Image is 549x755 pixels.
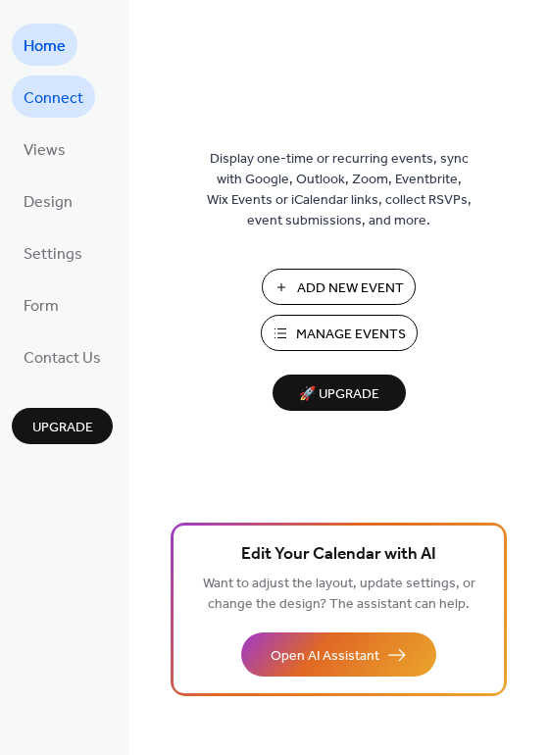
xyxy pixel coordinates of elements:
[12,24,77,66] a: Home
[24,187,73,218] span: Design
[12,127,77,170] a: Views
[24,83,83,114] span: Connect
[284,381,394,408] span: 🚀 Upgrade
[262,269,416,305] button: Add New Event
[12,179,84,222] a: Design
[203,571,475,618] span: Want to adjust the layout, update settings, or change the design? The assistant can help.
[24,239,82,270] span: Settings
[261,315,418,351] button: Manage Events
[241,632,436,677] button: Open AI Assistant
[24,31,66,62] span: Home
[24,291,59,322] span: Form
[241,541,436,569] span: Edit Your Calendar with AI
[12,231,94,274] a: Settings
[296,325,406,345] span: Manage Events
[12,408,113,444] button: Upgrade
[273,375,406,411] button: 🚀 Upgrade
[12,283,71,326] a: Form
[12,75,95,118] a: Connect
[271,646,379,667] span: Open AI Assistant
[207,149,472,231] span: Display one-time or recurring events, sync with Google, Outlook, Zoom, Eventbrite, Wix Events or ...
[12,335,113,377] a: Contact Us
[24,135,66,166] span: Views
[32,418,93,438] span: Upgrade
[24,343,101,374] span: Contact Us
[297,278,404,299] span: Add New Event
